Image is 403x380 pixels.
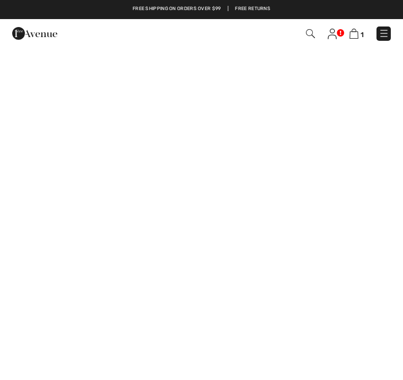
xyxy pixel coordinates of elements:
span: | [227,5,229,13]
a: Free Returns [235,5,270,13]
img: Shopping Bag [349,29,358,39]
span: 1 [361,31,364,39]
a: Free shipping on orders over $99 [133,5,221,13]
img: Search [306,29,315,38]
a: 1ère Avenue [12,29,57,38]
img: 1ère Avenue [12,23,57,44]
img: My Info [328,29,337,39]
img: Menu [379,28,389,39]
a: 1 [349,28,364,39]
